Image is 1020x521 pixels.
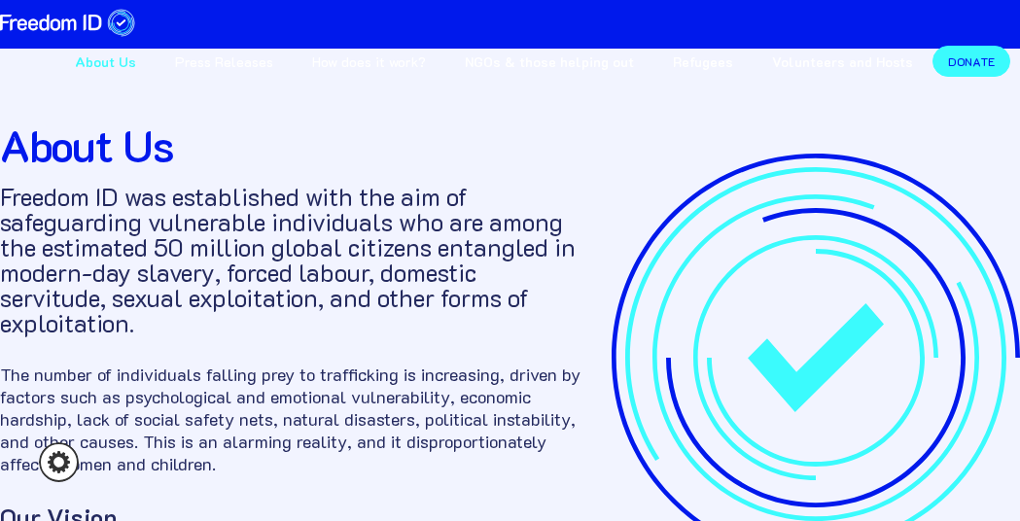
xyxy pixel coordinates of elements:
strong: Refugees [673,52,733,71]
a: Refugees [653,38,753,82]
strong: About Us [75,52,136,71]
strong: Volunteers and Hosts [772,52,913,71]
strong: NGOs & those helping out [465,52,634,71]
a: How does it work? [293,38,445,82]
a: Cookie settings [39,442,79,482]
a: About Us [55,38,156,82]
a: DONATE [932,46,1010,77]
a: Volunteers and Hosts [753,38,932,82]
a: Press Releases [156,38,293,82]
a: NGOs & those helping out [445,38,653,82]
